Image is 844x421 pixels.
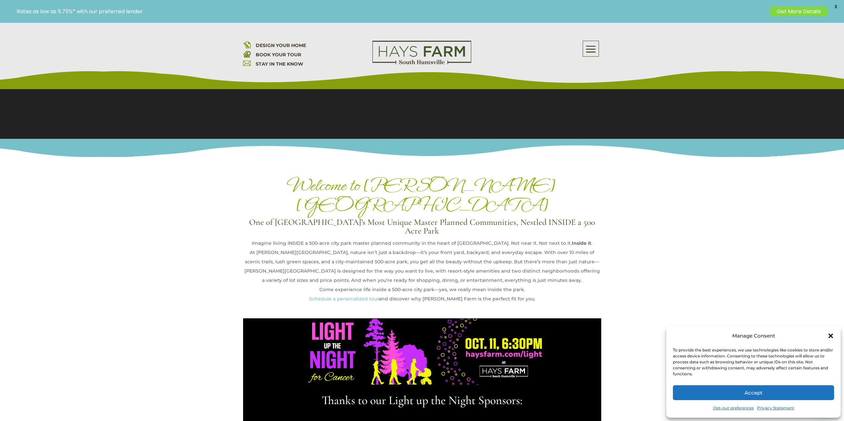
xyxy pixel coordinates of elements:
strong: Inside it [572,240,591,246]
div: Imagine living INSIDE a 500-acre city park master planned community in the heart of [GEOGRAPHIC_D... [243,238,601,248]
a: Schedule a personalized tour [309,296,379,302]
div: Close dialog [827,333,834,339]
a: Privacy Statement [757,403,794,413]
div: To provide the best experiences, we use technologies like cookies to store and/or access device i... [673,347,833,377]
img: Logo [372,41,471,65]
p: and discover why [PERSON_NAME] Farm is the perfect fit for you. [243,294,601,303]
h1: Welcome to [PERSON_NAME][GEOGRAPHIC_DATA] [243,176,601,218]
a: Opt-out preferences [713,403,754,413]
h2: Thanks to our Light up the Night Sponsors: [243,395,601,410]
div: Manage Consent [732,331,775,341]
a: BOOK YOUR TOUR [256,52,301,58]
img: book your home tour [243,50,251,58]
img: design your home [243,41,251,48]
a: hays farm homes huntsville development [372,60,471,66]
div: Come experience life inside a 500-acre city park—yes, we really mean inside the park. [243,285,601,294]
a: STAY IN THE KNOW [256,61,303,67]
p: Rates as low as 5.75%* with our preferred lender [17,8,767,15]
a: Get More Details [770,7,827,16]
div: At [PERSON_NAME][GEOGRAPHIC_DATA], nature isn’t just a backdrop—it’s your front yard, backyard, a... [243,248,601,285]
h3: One of [GEOGRAPHIC_DATA]’s Most Unique Master Planned Communities, Nestled INSIDE a 500 Acre Park [243,218,601,238]
button: Accept [673,385,834,400]
img: LightUpTheNightForCancer_Billboard_Digital [296,318,548,385]
a: DESIGN YOUR HOME [256,42,306,48]
span: X [831,2,841,12]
